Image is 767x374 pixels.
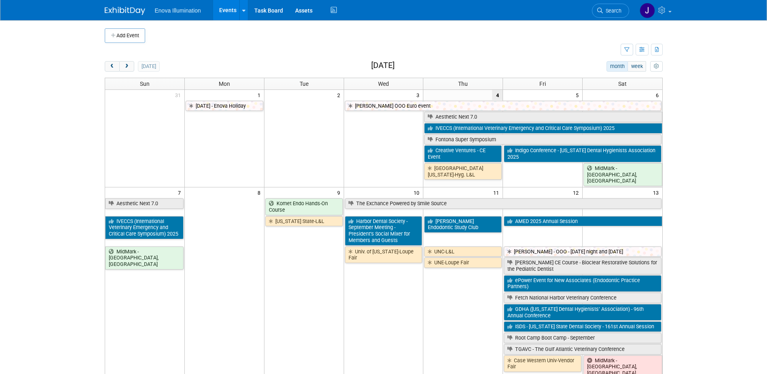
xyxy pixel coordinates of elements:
span: 5 [575,90,582,100]
a: [US_STATE] State-L&L [265,216,343,227]
a: Case Western Univ-Vendor Fair [504,355,581,372]
a: AMED 2025 Annual Session [504,216,662,227]
span: 7 [177,187,184,198]
span: Tue [300,81,308,87]
button: myCustomButton [650,61,662,72]
a: TGAVC - The Gulf Atlantic Veterinary Conference [504,344,661,355]
a: [PERSON_NAME] Endodontic Study Club [424,216,502,233]
a: [PERSON_NAME] - OOO - [DATE] night and [DATE] [504,246,661,257]
img: Janelle Tlusty [640,3,655,18]
a: Fontona Super Symposium [424,134,661,145]
span: Enova Illumination [155,7,201,14]
a: Harbor Dental Society - September Meeting - President’s Social Mixer for Members and Guests [345,216,423,246]
a: Komet Endo Hands-On Course [265,198,343,215]
button: month [606,61,628,72]
a: Root Camp Boot Camp - September [504,333,661,343]
span: 13 [652,187,662,198]
span: Search [603,8,621,14]
a: [PERSON_NAME] OOO Euro event [345,101,661,111]
span: Sun [140,81,150,87]
a: Univ. of [US_STATE]-Loupe Fair [345,246,423,263]
a: [PERSON_NAME] CE Course - Bioclear Restorative Solutions for the Pediatric Dentist [504,257,661,274]
a: IVECCS (International Veterinary Emergency and Critical Care Symposium) 2025 [105,216,184,239]
i: Personalize Calendar [654,64,659,69]
span: Wed [378,81,389,87]
a: ISDS - [US_STATE] State Dental Society - 161st Annual Session [504,321,661,332]
button: next [119,61,134,72]
a: Search [592,4,629,18]
a: IVECCS (International Veterinary Emergency and Critical Care Symposium) 2025 [424,123,662,134]
span: 12 [572,187,582,198]
a: Aesthetic Next 7.0 [105,198,184,209]
span: 9 [336,187,344,198]
a: ePower Event for New Associates (Endodontic Practice Partners) [504,275,661,292]
a: Fetch National Harbor Veterinary Conference [504,293,661,303]
span: Sat [618,81,627,87]
a: MidMark - [GEOGRAPHIC_DATA], [GEOGRAPHIC_DATA] [583,163,662,186]
a: UNE-Loupe Fair [424,257,502,268]
button: week [628,61,646,72]
span: 1 [257,90,264,100]
a: [GEOGRAPHIC_DATA][US_STATE]-Hyg. L&L [424,163,502,180]
a: GDHA ([US_STATE] Dental Hygienists’ Association) - 96th Annual Conference [504,304,661,321]
span: 10 [413,187,423,198]
span: 3 [416,90,423,100]
span: 31 [174,90,184,100]
span: 11 [492,187,503,198]
a: Aesthetic Next 7.0 [424,112,662,122]
span: Mon [219,81,230,87]
a: Indigo Conference - [US_STATE] Dental Hygienists Association 2025 [504,145,661,162]
span: 4 [492,90,503,100]
span: 8 [257,187,264,198]
button: Add Event [105,28,145,43]
h2: [DATE] [371,61,395,70]
a: [DATE] - Enova Holiday [186,101,263,111]
button: prev [105,61,120,72]
button: [DATE] [138,61,159,72]
span: Fri [539,81,546,87]
a: UNC-L&L [424,246,502,257]
a: Creative Ventures - CE Event [424,145,502,162]
span: 6 [655,90,662,100]
a: The Exchance Powered by Smile Source [345,198,661,209]
span: 2 [336,90,344,100]
span: Thu [458,81,468,87]
a: MidMark - [GEOGRAPHIC_DATA], [GEOGRAPHIC_DATA] [105,246,184,270]
img: ExhibitDay [105,7,145,15]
